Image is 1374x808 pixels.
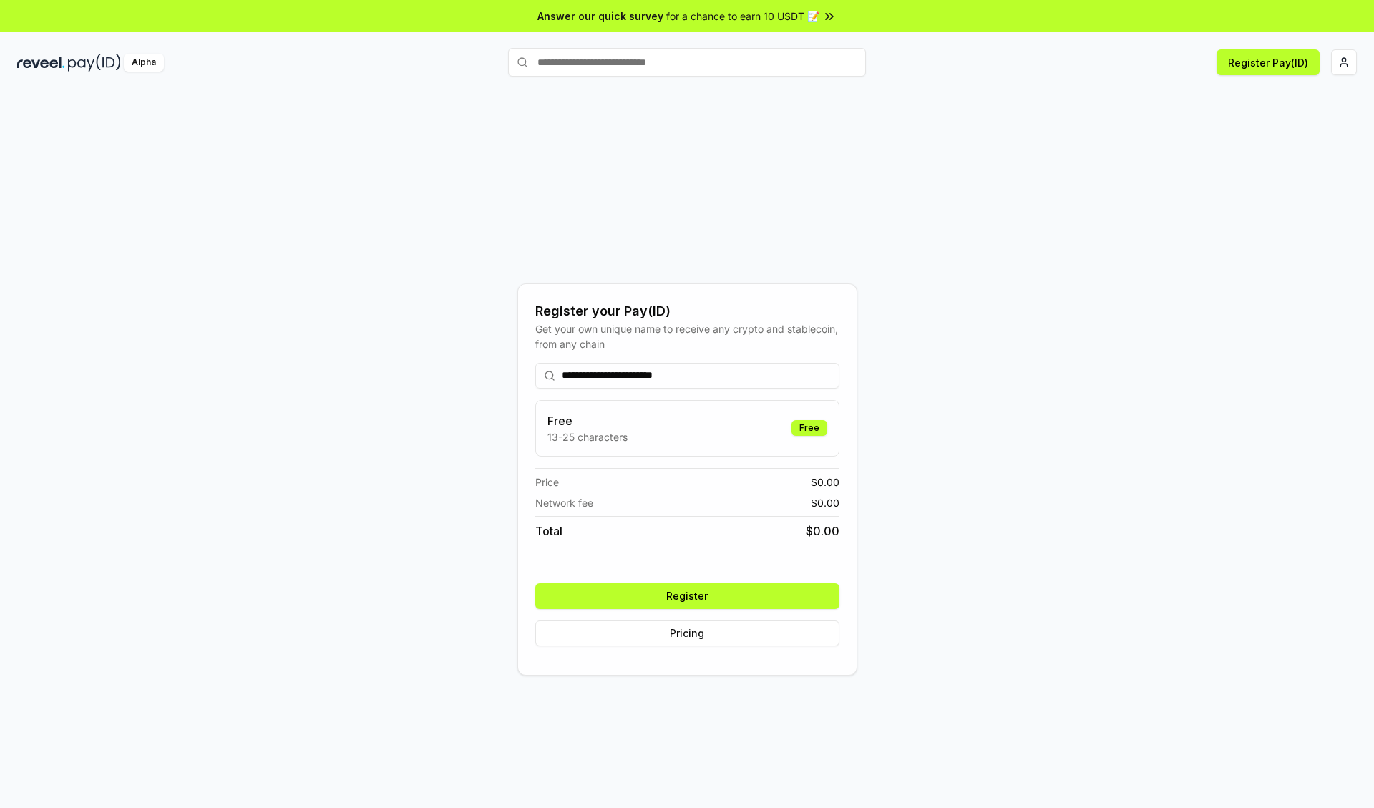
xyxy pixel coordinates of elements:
[124,54,164,72] div: Alpha
[537,9,663,24] span: Answer our quick survey
[806,522,839,540] span: $ 0.00
[547,429,628,444] p: 13-25 characters
[535,522,562,540] span: Total
[811,474,839,490] span: $ 0.00
[666,9,819,24] span: for a chance to earn 10 USDT 📝
[535,495,593,510] span: Network fee
[547,412,628,429] h3: Free
[17,54,65,72] img: reveel_dark
[811,495,839,510] span: $ 0.00
[535,620,839,646] button: Pricing
[535,301,839,321] div: Register your Pay(ID)
[535,583,839,609] button: Register
[535,321,839,351] div: Get your own unique name to receive any crypto and stablecoin, from any chain
[1217,49,1320,75] button: Register Pay(ID)
[535,474,559,490] span: Price
[68,54,121,72] img: pay_id
[791,420,827,436] div: Free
